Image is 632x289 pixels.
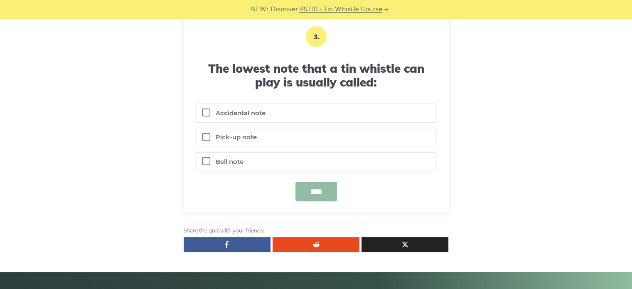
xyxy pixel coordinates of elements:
label: Accidental note [197,104,435,123]
a: PST10 - Tin Whistle Course [299,5,382,14]
label: Bell note [197,153,435,171]
p: 3. [306,26,327,47]
h3: The lowest note that a tin whistle can play is usually called: [197,62,435,89]
span: Share the quiz with your friends: [184,227,264,235]
span: NEW: [251,5,268,14]
span: Discover [271,5,298,14]
label: Pick-up note [197,128,435,147]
